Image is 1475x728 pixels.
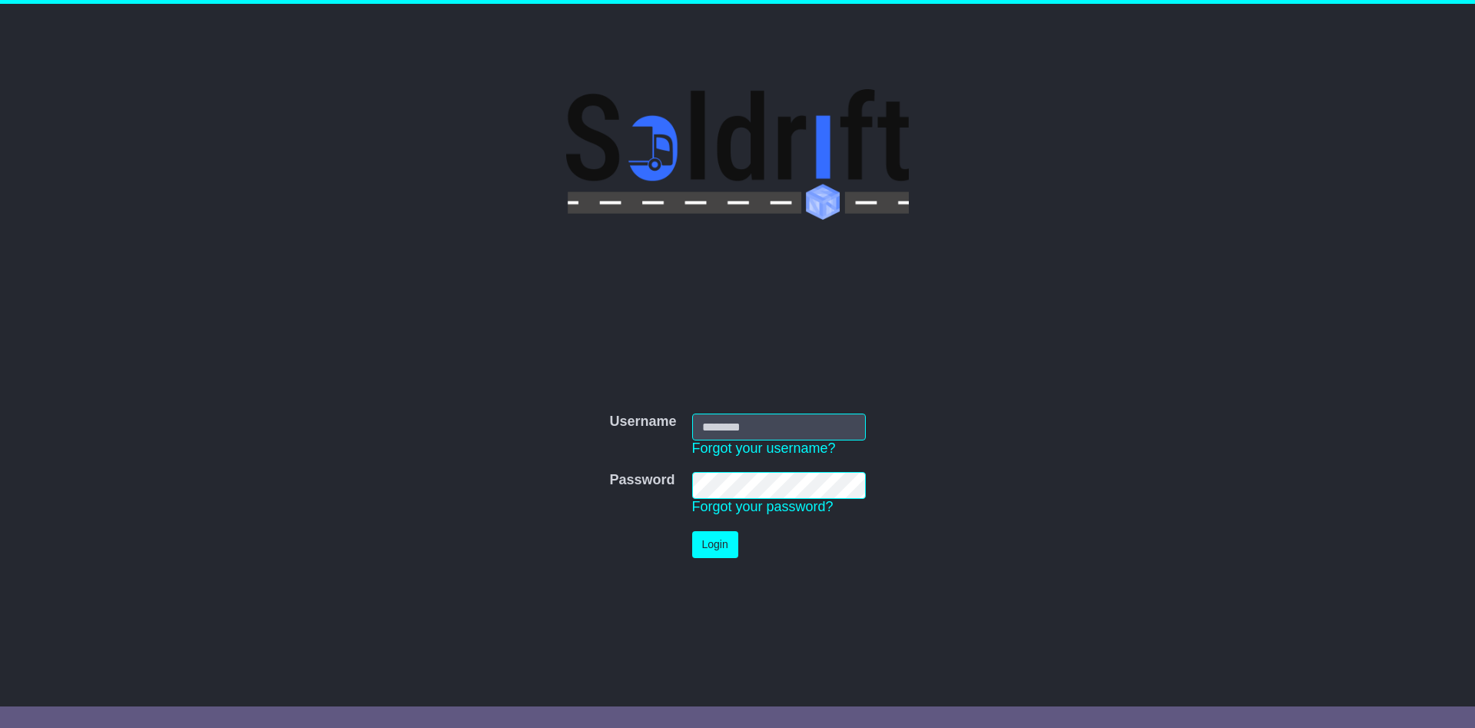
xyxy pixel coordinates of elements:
a: Forgot your username? [692,440,836,456]
button: Login [692,531,738,558]
label: Password [609,472,675,489]
img: Soldrift Pty Ltd [566,89,908,220]
label: Username [609,414,676,430]
a: Forgot your password? [692,499,834,514]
